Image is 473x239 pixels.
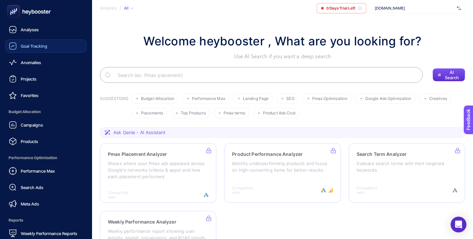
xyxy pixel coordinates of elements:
[5,105,87,118] span: Budget Allocation
[375,6,454,11] span: [DOMAIN_NAME]
[224,143,341,203] a: Product Performance AnalyzerIdentify underperforming products and focus on high-converting items ...
[21,43,47,49] span: Goal Tracking
[143,53,421,60] p: Use AI Search if you want a deep search
[365,96,412,101] span: Google Ads Optimization
[5,56,87,69] a: Anomalies
[326,6,355,11] span: 0 Days Trial Left
[141,111,163,116] span: Placements
[5,151,87,164] span: Performance Optimization
[120,5,121,11] span: /
[5,23,87,36] a: Analyses
[4,2,25,7] span: Feedback
[21,122,43,128] span: Campaigns
[5,197,87,210] a: Meta Ads
[312,96,347,101] span: Pmax Optimization
[21,231,77,236] span: Weekly Performance Reports
[21,185,43,190] span: Search Ads
[457,5,461,12] img: svg%3e
[451,217,466,232] div: Open Intercom Messenger
[5,118,87,131] a: Campaigns
[5,72,87,85] a: Projects
[5,39,87,53] a: Goal Tracking
[429,96,447,101] span: Creatives
[112,66,417,84] input: Search
[100,6,117,11] span: Analysis
[5,164,87,178] a: Performance Max
[100,143,216,203] a: Pmax Placement AnalyzerShows where your Pmax ads appeared across Google's networks (videos & apps...
[243,96,269,101] span: Landing Page
[192,96,225,101] span: Performance Max
[141,96,174,101] span: Budget Allocation
[21,168,55,174] span: Performance Max
[21,76,36,82] span: Projects
[263,111,296,116] span: Product Ads Cost
[21,60,41,65] span: Anomalies
[286,96,294,101] span: SEO
[113,129,165,136] span: Ask Genie - AI Assistant
[21,139,38,144] span: Products
[143,32,421,50] h1: Welcome heybooster , What are you looking for?
[224,111,245,116] span: Pmax terms
[5,214,87,227] span: Reports
[444,70,460,80] span: AI Search
[5,89,87,102] a: Favorites
[433,68,465,82] button: AI Search
[5,135,87,148] a: Products
[5,181,87,194] a: Search Ads
[100,96,129,118] h3: SUGGESTIONS
[21,27,39,32] span: Analyses
[21,201,39,206] span: Meta Ads
[124,6,133,11] div: All
[181,111,205,116] span: Top Products
[349,143,465,203] a: Search Term AnalyzerEvaluate search terms with their targeted keywordsCompatible with:
[21,93,38,98] span: Favorites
